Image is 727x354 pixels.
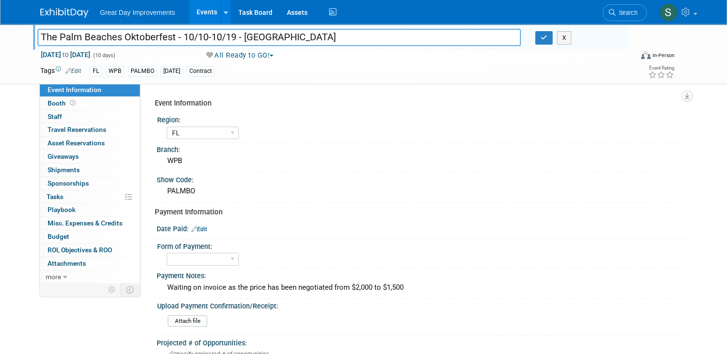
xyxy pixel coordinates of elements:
a: Attachments [40,257,140,270]
a: Search [603,4,647,21]
div: Event Information [155,98,679,108]
a: Budget [40,230,140,243]
span: Shipments [48,166,80,174]
a: Giveaways [40,150,140,163]
div: Contract [186,66,215,76]
div: Payment Information [155,207,679,217]
div: PALMBO [164,184,679,199]
a: Staff [40,110,140,123]
span: Great Day Improvements [100,9,175,16]
img: ExhibitDay [40,8,88,18]
span: Staff [48,113,62,120]
img: Sha'Nautica Sales [659,3,678,22]
div: FL [90,66,102,76]
span: Asset Reservations [48,139,105,147]
div: Date Paid: [157,222,687,234]
img: Format-Inperson.png [641,51,651,59]
a: Misc. Expenses & Credits [40,217,140,230]
a: Playbook [40,203,140,216]
span: Search [616,9,638,16]
td: Tags [40,66,81,77]
button: X [557,31,572,45]
span: Misc. Expenses & Credits [48,219,123,227]
span: Travel Reservations [48,126,106,133]
td: Toggle Event Tabs [121,283,140,296]
span: Sponsorships [48,179,89,187]
div: Waiting on invoice as the price has been negotiated from $2,000 to $1,500 [164,280,679,295]
span: (10 days) [92,52,115,59]
span: Playbook [48,206,75,213]
div: [DATE] [160,66,183,76]
a: Event Information [40,83,140,96]
a: Edit [65,68,81,74]
div: Region: [157,113,682,125]
div: PALMBO [128,66,157,76]
span: [DATE] [DATE] [40,50,91,59]
span: ROI, Objectives & ROO [48,246,112,254]
button: All Ready to GO! [203,50,278,60]
a: ROI, Objectives & ROO [40,244,140,257]
a: Asset Reservations [40,137,140,150]
a: Tasks [40,190,140,203]
div: Payment Notes: [157,269,687,281]
div: Event Format [581,50,675,64]
a: Booth [40,97,140,110]
div: Branch: [157,142,687,154]
td: Personalize Event Tab Strip [104,283,121,296]
a: Edit [191,226,207,233]
span: Giveaways [48,153,79,160]
div: Show Code: [157,173,687,185]
span: Booth not reserved yet [68,99,77,106]
div: WPB [106,66,124,76]
span: to [61,51,70,59]
div: Form of Payment: [157,239,682,251]
span: Budget [48,233,69,240]
div: Event Rating [648,66,674,71]
div: Projected # of Opportunities: [157,336,687,348]
a: more [40,271,140,283]
span: Event Information [48,86,101,94]
div: In-Person [652,52,675,59]
span: Tasks [47,193,63,201]
div: Upload Payment Confirmation/Receipt: [157,299,682,311]
div: WPB [164,153,679,168]
span: Attachments [48,260,86,267]
a: Shipments [40,164,140,177]
a: Travel Reservations [40,123,140,136]
span: Booth [48,99,77,107]
a: Sponsorships [40,177,140,190]
span: more [46,273,61,281]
